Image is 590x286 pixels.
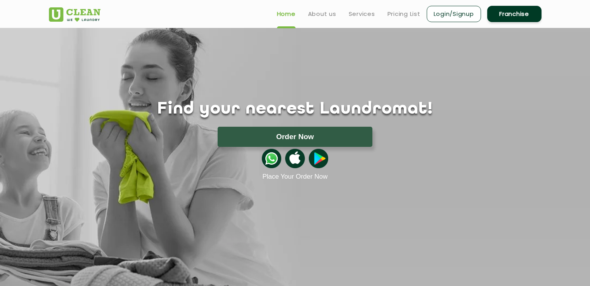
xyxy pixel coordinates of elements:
[49,7,100,22] img: UClean Laundry and Dry Cleaning
[43,100,547,119] h1: Find your nearest Laundromat!
[349,9,375,19] a: Services
[487,6,542,22] a: Franchise
[308,9,336,19] a: About us
[427,6,481,22] a: Login/Signup
[388,9,420,19] a: Pricing List
[218,127,372,147] button: Order Now
[262,149,281,168] img: whatsappicon.png
[285,149,305,168] img: apple-icon.png
[309,149,328,168] img: playstoreicon.png
[262,173,327,181] a: Place Your Order Now
[277,9,296,19] a: Home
